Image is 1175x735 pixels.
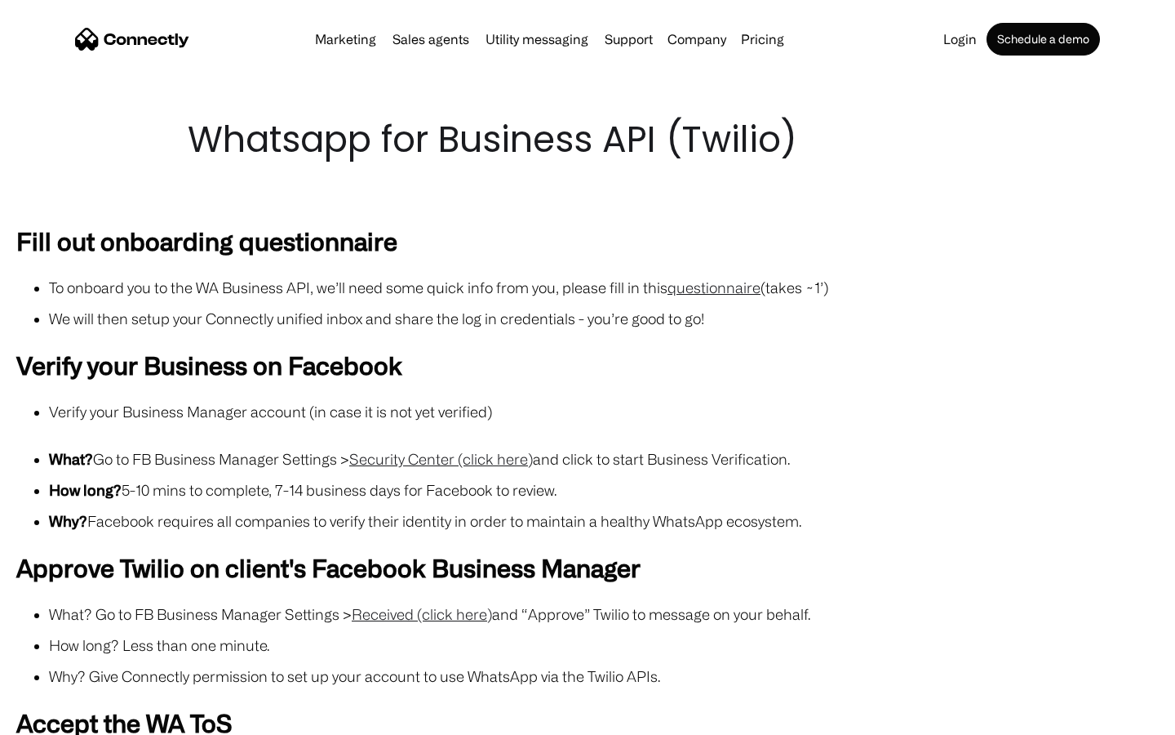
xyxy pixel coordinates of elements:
strong: Approve Twilio on client's Facebook Business Manager [16,554,641,581]
strong: Verify your Business on Facebook [16,351,402,379]
li: Why? Give Connectly permission to set up your account to use WhatsApp via the Twilio APIs. [49,665,1159,688]
li: Go to FB Business Manager Settings > and click to start Business Verification. [49,448,1159,470]
li: How long? Less than one minute. [49,634,1159,657]
li: Facebook requires all companies to verify their identity in order to maintain a healthy WhatsApp ... [49,510,1159,532]
ul: Language list [33,706,98,729]
a: Received (click here) [352,606,492,622]
strong: Fill out onboarding questionnaire [16,227,397,255]
a: Sales agents [386,33,476,46]
a: Marketing [308,33,383,46]
h1: Whatsapp for Business API (Twilio) [188,114,987,165]
a: Schedule a demo [987,23,1100,56]
li: What? Go to FB Business Manager Settings > and “Approve” Twilio to message on your behalf. [49,603,1159,626]
strong: What? [49,451,93,467]
a: questionnaire [667,279,760,296]
li: 5-10 mins to complete, 7-14 business days for Facebook to review. [49,479,1159,501]
strong: How long? [49,482,122,498]
a: Pricing [734,33,791,46]
aside: Language selected: English [16,706,98,729]
a: Security Center (click here) [349,451,533,467]
div: Company [667,28,726,51]
li: We will then setup your Connectly unified inbox and share the log in credentials - you’re good to... [49,307,1159,330]
li: To onboard you to the WA Business API, we’ll need some quick info from you, please fill in this (... [49,276,1159,299]
a: Support [598,33,659,46]
li: Verify your Business Manager account (in case it is not yet verified) [49,400,1159,423]
a: Utility messaging [479,33,595,46]
a: Login [937,33,983,46]
strong: Why? [49,513,87,529]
